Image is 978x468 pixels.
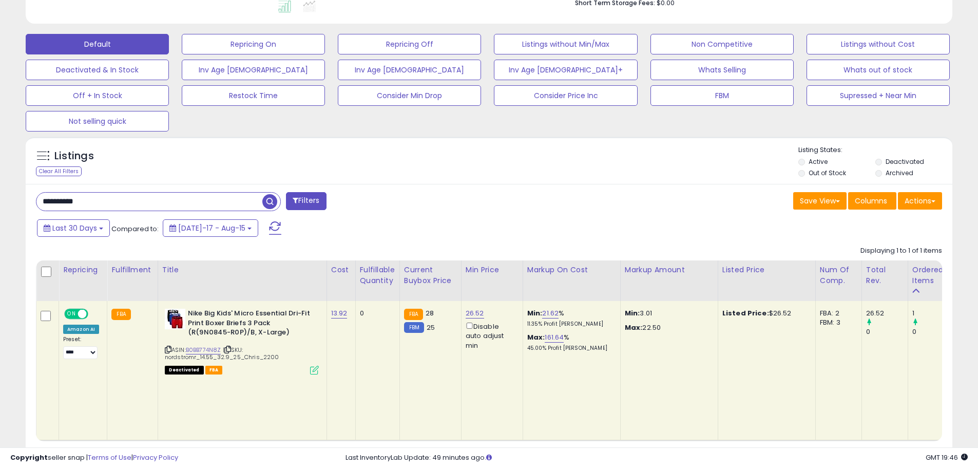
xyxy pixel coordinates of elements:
div: FBM: 3 [820,318,854,327]
span: Columns [855,196,887,206]
button: Deactivated & In Stock [26,60,169,80]
button: Filters [286,192,326,210]
a: 161.64 [545,332,564,343]
div: Cost [331,265,351,275]
button: Whats out of stock [807,60,950,80]
button: FBM [650,85,794,106]
div: Ordered Items [912,265,950,286]
b: Nike Big Kids' Micro Essential Dri-Fit Print Boxer Briefs 3 Pack (R(9N0845-R0P)/B, X-Large) [188,309,313,340]
span: 25 [427,323,435,332]
button: Consider Min Drop [338,85,481,106]
span: FBA [205,366,223,375]
th: The percentage added to the cost of goods (COGS) that forms the calculator for Min & Max prices. [523,260,620,301]
span: OFF [87,310,103,319]
p: 3.01 [625,309,710,318]
button: Save View [793,192,847,210]
button: Whats Selling [650,60,794,80]
div: Num of Comp. [820,265,857,286]
div: 26.52 [866,309,908,318]
div: Min Price [466,265,519,275]
button: Last 30 Days [37,219,110,237]
div: 0 [912,327,954,336]
div: Markup Amount [625,265,714,275]
span: All listings that are unavailable for purchase on Amazon for any reason other than out-of-stock [165,366,204,375]
small: FBA [111,309,130,320]
div: Disable auto adjust min [466,321,515,350]
button: Listings without Cost [807,34,950,54]
strong: Max: [625,323,643,332]
span: 28 [426,308,434,318]
div: $26.52 [722,309,808,318]
button: Repricing Off [338,34,481,54]
a: 26.52 [466,308,484,319]
div: Last InventoryLab Update: 49 minutes ago. [346,453,968,463]
span: [DATE]-17 - Aug-15 [178,223,245,233]
span: Last 30 Days [52,223,97,233]
small: FBA [404,309,423,320]
div: Markup on Cost [527,265,616,275]
p: 45.00% Profit [PERSON_NAME] [527,345,612,352]
button: Inv Age [DEMOGRAPHIC_DATA] [338,60,481,80]
span: | SKU: nordstromr_14.55_32.9_25_Chris_2200 [165,346,279,361]
div: ASIN: [165,309,319,373]
div: Clear All Filters [36,166,82,176]
div: Listed Price [722,265,811,275]
div: Fulfillable Quantity [360,265,395,286]
button: Supressed + Near Min [807,85,950,106]
div: Preset: [63,336,99,359]
b: Listed Price: [722,308,769,318]
a: Terms of Use [88,453,131,462]
div: Title [162,265,322,275]
div: seller snap | | [10,453,178,463]
label: Out of Stock [809,169,846,177]
span: Compared to: [111,224,159,234]
button: Non Competitive [650,34,794,54]
img: 41ogHvE6mvL._SL40_.jpg [165,309,185,329]
h5: Listings [54,149,94,163]
p: 11.35% Profit [PERSON_NAME] [527,321,612,328]
b: Min: [527,308,543,318]
div: FBA: 2 [820,309,854,318]
div: Current Buybox Price [404,265,457,286]
strong: Min: [625,308,640,318]
span: 2025-09-15 19:46 GMT [926,453,968,462]
div: Displaying 1 to 1 of 1 items [860,246,942,256]
div: 1 [912,309,954,318]
button: [DATE]-17 - Aug-15 [163,219,258,237]
strong: Copyright [10,453,48,462]
a: 13.92 [331,308,348,319]
div: % [527,333,612,352]
button: Consider Price Inc [494,85,637,106]
div: Amazon AI [63,325,99,334]
small: FBM [404,322,424,333]
button: Not selling quick [26,111,169,132]
label: Deactivated [886,157,924,166]
button: Restock Time [182,85,325,106]
label: Archived [886,169,913,177]
div: Total Rev. [866,265,904,286]
div: Repricing [63,265,103,275]
button: Columns [848,192,896,210]
button: Off + In Stock [26,85,169,106]
div: 0 [866,327,908,336]
a: B0BB774N8Z [186,346,221,354]
p: 22.50 [625,323,710,332]
button: Inv Age [DEMOGRAPHIC_DATA] [182,60,325,80]
button: Repricing On [182,34,325,54]
button: Listings without Min/Max [494,34,637,54]
span: ON [65,310,78,319]
button: Inv Age [DEMOGRAPHIC_DATA]+ [494,60,637,80]
a: Privacy Policy [133,453,178,462]
div: 0 [360,309,392,318]
button: Actions [898,192,942,210]
a: 21.62 [542,308,559,319]
div: Fulfillment [111,265,153,275]
b: Max: [527,332,545,342]
button: Default [26,34,169,54]
label: Active [809,157,828,166]
p: Listing States: [798,145,952,155]
div: % [527,309,612,328]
